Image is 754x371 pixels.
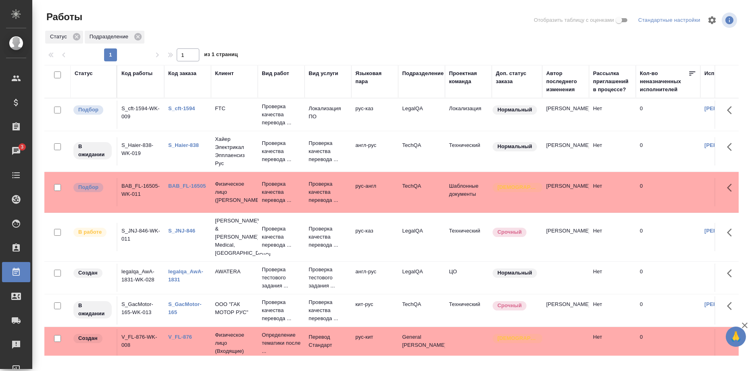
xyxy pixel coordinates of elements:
[351,101,398,129] td: рус-каз
[309,69,338,78] div: Вид услуги
[90,33,131,41] p: Подразделение
[262,266,301,290] p: Проверка тестового задания ...
[636,223,700,251] td: 0
[351,178,398,206] td: рус-англ
[121,69,152,78] div: Код работы
[445,296,492,325] td: Технический
[262,103,301,127] p: Проверка качества перевода ...
[204,50,238,61] span: из 1 страниц
[589,137,636,166] td: Нет
[722,223,741,242] button: Здесь прячутся важные кнопки
[445,178,492,206] td: Шаблонные документы
[542,178,589,206] td: [PERSON_NAME]
[2,141,30,161] a: 3
[722,329,741,348] button: Здесь прячутся важные кнопки
[45,31,83,44] div: Статус
[168,105,195,111] a: S_cft-1594
[542,296,589,325] td: [PERSON_NAME]
[636,178,700,206] td: 0
[497,106,532,114] p: Нормальный
[78,183,98,191] p: Подбор
[75,69,93,78] div: Статус
[589,101,636,129] td: Нет
[309,180,347,204] p: Проверка качества перевода ...
[215,69,234,78] div: Клиент
[398,101,445,129] td: LegalQA
[589,329,636,357] td: Нет
[309,225,347,249] p: Проверка качества перевода ...
[50,33,70,41] p: Статус
[704,105,749,111] a: [PERSON_NAME]
[722,264,741,283] button: Здесь прячутся важные кнопки
[398,223,445,251] td: LegalQA
[117,264,164,292] td: legalqa_AwA-1831-WK-028
[589,296,636,325] td: Нет
[589,264,636,292] td: Нет
[636,14,702,27] div: split button
[497,228,522,236] p: Срочный
[73,105,113,115] div: Можно подбирать исполнителей
[215,331,254,355] p: Физическое лицо (Входящие)
[402,69,444,78] div: Подразделение
[262,180,301,204] p: Проверка качества перевода ...
[496,69,538,86] div: Доп. статус заказа
[309,298,347,323] p: Проверка качества перевода ...
[168,183,206,189] a: BAB_FL-16505
[398,137,445,166] td: TechQA
[704,301,749,307] a: [PERSON_NAME]
[117,329,164,357] td: V_FL-876-WK-008
[117,296,164,325] td: S_GacMotor-165-WK-013
[262,139,301,163] p: Проверка качества перевода ...
[445,101,492,129] td: Локализация
[449,69,488,86] div: Проектная команда
[704,142,749,148] a: [PERSON_NAME]
[16,143,28,151] span: 3
[117,137,164,166] td: S_Haier-838-WK-019
[262,331,301,355] p: Определение тематики после ...
[168,228,195,234] a: S_JNJ-846
[355,69,394,86] div: Языковая пара
[722,178,741,197] button: Здесь прячутся важные кнопки
[546,69,585,94] div: Автор последнего изменения
[722,296,741,316] button: Здесь прячутся важные кнопки
[351,296,398,325] td: кит-рус
[78,302,107,318] p: В ожидании
[722,137,741,157] button: Здесь прячутся важные кнопки
[168,268,203,283] a: legalqa_AwA-1831
[117,223,164,251] td: S_JNJ-846-WK-011
[497,269,532,277] p: Нормальный
[636,264,700,292] td: 0
[78,269,98,277] p: Создан
[73,333,113,344] div: Заказ еще не согласован с клиентом, искать исполнителей рано
[542,137,589,166] td: [PERSON_NAME]
[704,228,749,234] a: [PERSON_NAME]
[215,217,254,257] p: [PERSON_NAME] & [PERSON_NAME] Medical, [GEOGRAPHIC_DATA]
[445,223,492,251] td: Технический
[215,300,254,317] p: ООО "ГАК МОТОР РУС"
[168,301,201,315] a: S_GacMotor-165
[593,69,632,94] div: Рассылка приглашений в процессе?
[398,264,445,292] td: LegalQA
[262,298,301,323] p: Проверка качества перевода ...
[73,182,113,193] div: Можно подбирать исполнителей
[351,329,398,357] td: рус-кит
[78,143,107,159] p: В ожидании
[73,268,113,279] div: Заказ еще не согласован с клиентом, искать исполнителей рано
[497,143,532,151] p: Нормальный
[309,139,347,163] p: Проверка качества перевода ...
[78,106,98,114] p: Подбор
[398,329,445,357] td: General [PERSON_NAME]
[636,329,700,357] td: 0
[215,105,254,113] p: FTC
[702,10,722,30] span: Настроить таблицу
[78,228,102,236] p: В работе
[215,135,254,168] p: Хайер Электрикал Эпплаенсиз Рус
[398,296,445,325] td: TechQA
[722,101,741,120] button: Здесь прячутся важные кнопки
[542,101,589,129] td: [PERSON_NAME]
[168,334,192,340] a: V_FL-876
[722,13,739,28] span: Посмотреть информацию
[262,225,301,249] p: Проверка качества перевода ...
[215,268,254,276] p: AWATERA
[309,266,347,290] p: Проверка тестового задания ...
